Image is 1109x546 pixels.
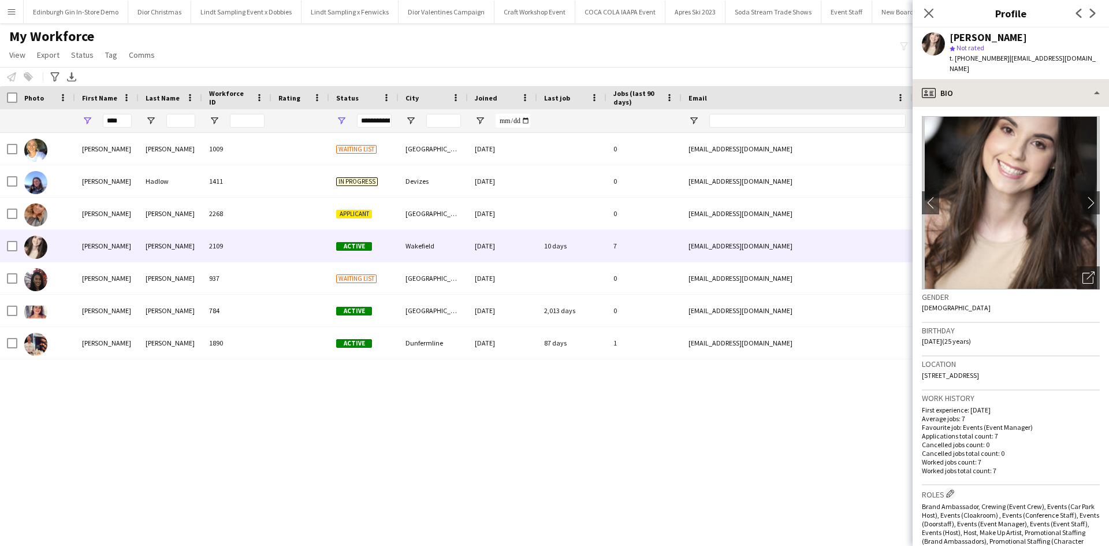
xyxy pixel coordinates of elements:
[202,295,271,326] div: 784
[405,94,419,102] span: City
[336,274,377,283] span: Waiting list
[922,458,1100,466] p: Worked jobs count: 7
[24,171,47,194] img: Lucy Hadlow
[139,327,202,359] div: [PERSON_NAME]
[922,303,991,312] span: [DEMOGRAPHIC_DATA]
[725,1,821,23] button: Soda Stream Trade Shows
[606,133,682,165] div: 0
[922,423,1100,432] p: Favourite job: Events (Event Manager)
[336,94,359,102] span: Status
[336,307,372,315] span: Active
[606,198,682,229] div: 0
[202,198,271,229] div: 2268
[75,295,139,326] div: [PERSON_NAME]
[606,165,682,197] div: 0
[682,327,913,359] div: [EMAIL_ADDRESS][DOMAIN_NAME]
[537,230,606,262] div: 10 days
[336,242,372,251] span: Active
[606,327,682,359] div: 1
[399,327,468,359] div: Dunfermline
[24,268,47,291] img: Lucy Mathieson
[24,94,44,102] span: Photo
[682,262,913,294] div: [EMAIL_ADDRESS][DOMAIN_NAME]
[336,116,347,126] button: Open Filter Menu
[682,295,913,326] div: [EMAIL_ADDRESS][DOMAIN_NAME]
[426,114,461,128] input: City Filter Input
[682,165,913,197] div: [EMAIL_ADDRESS][DOMAIN_NAME]
[82,94,117,102] span: First Name
[75,230,139,262] div: [PERSON_NAME]
[202,230,271,262] div: 2109
[75,327,139,359] div: [PERSON_NAME]
[139,133,202,165] div: [PERSON_NAME]
[209,89,251,106] span: Workforce ID
[75,262,139,294] div: [PERSON_NAME]
[75,133,139,165] div: [PERSON_NAME]
[468,295,537,326] div: [DATE]
[101,47,122,62] a: Tag
[606,230,682,262] div: 7
[209,116,219,126] button: Open Filter Menu
[48,70,62,84] app-action-btn: Advanced filters
[537,327,606,359] div: 87 days
[399,198,468,229] div: [GEOGRAPHIC_DATA]
[496,114,530,128] input: Joined Filter Input
[65,70,79,84] app-action-btn: Export XLSX
[399,165,468,197] div: Devizes
[606,295,682,326] div: 0
[950,54,1010,62] span: t. [PHONE_NUMBER]
[405,116,416,126] button: Open Filter Menu
[682,133,913,165] div: [EMAIL_ADDRESS][DOMAIN_NAME]
[575,1,665,23] button: COCA COLA IAAPA Event
[922,432,1100,440] p: Applications total count: 7
[950,54,1096,73] span: | [EMAIL_ADDRESS][DOMAIN_NAME]
[1077,266,1100,289] div: Open photos pop-in
[336,339,372,348] span: Active
[302,1,399,23] button: Lindt Sampling x Fenwicks
[689,116,699,126] button: Open Filter Menu
[336,210,372,218] span: Applicant
[146,116,156,126] button: Open Filter Menu
[139,262,202,294] div: [PERSON_NAME]
[75,198,139,229] div: [PERSON_NAME]
[139,295,202,326] div: [PERSON_NAME]
[922,359,1100,369] h3: Location
[682,230,913,262] div: [EMAIL_ADDRESS][DOMAIN_NAME]
[399,262,468,294] div: [GEOGRAPHIC_DATA]
[124,47,159,62] a: Comms
[537,295,606,326] div: 2,013 days
[66,47,98,62] a: Status
[105,50,117,60] span: Tag
[166,114,195,128] input: Last Name Filter Input
[24,1,128,23] button: Edinburgh Gin In-Store Demo
[922,440,1100,449] p: Cancelled jobs count: 0
[709,114,906,128] input: Email Filter Input
[399,230,468,262] div: Wakefield
[468,230,537,262] div: [DATE]
[613,89,661,106] span: Jobs (last 90 days)
[202,133,271,165] div: 1009
[922,337,971,346] span: [DATE] (25 years)
[922,116,1100,289] img: Crew avatar or photo
[468,198,537,229] div: [DATE]
[139,230,202,262] div: [PERSON_NAME]
[544,94,570,102] span: Last job
[689,94,707,102] span: Email
[71,50,94,60] span: Status
[75,165,139,197] div: [PERSON_NAME]
[665,1,725,23] button: Apres Ski 2023
[202,165,271,197] div: 1411
[399,1,494,23] button: Dior Valentines Campaign
[872,1,924,23] button: New Board
[468,133,537,165] div: [DATE]
[922,406,1100,414] p: First experience: [DATE]
[922,292,1100,302] h3: Gender
[9,28,94,45] span: My Workforce
[913,79,1109,107] div: Bio
[475,94,497,102] span: Joined
[336,177,378,186] span: In progress
[606,262,682,294] div: 0
[278,94,300,102] span: Rating
[922,488,1100,500] h3: Roles
[37,50,59,60] span: Export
